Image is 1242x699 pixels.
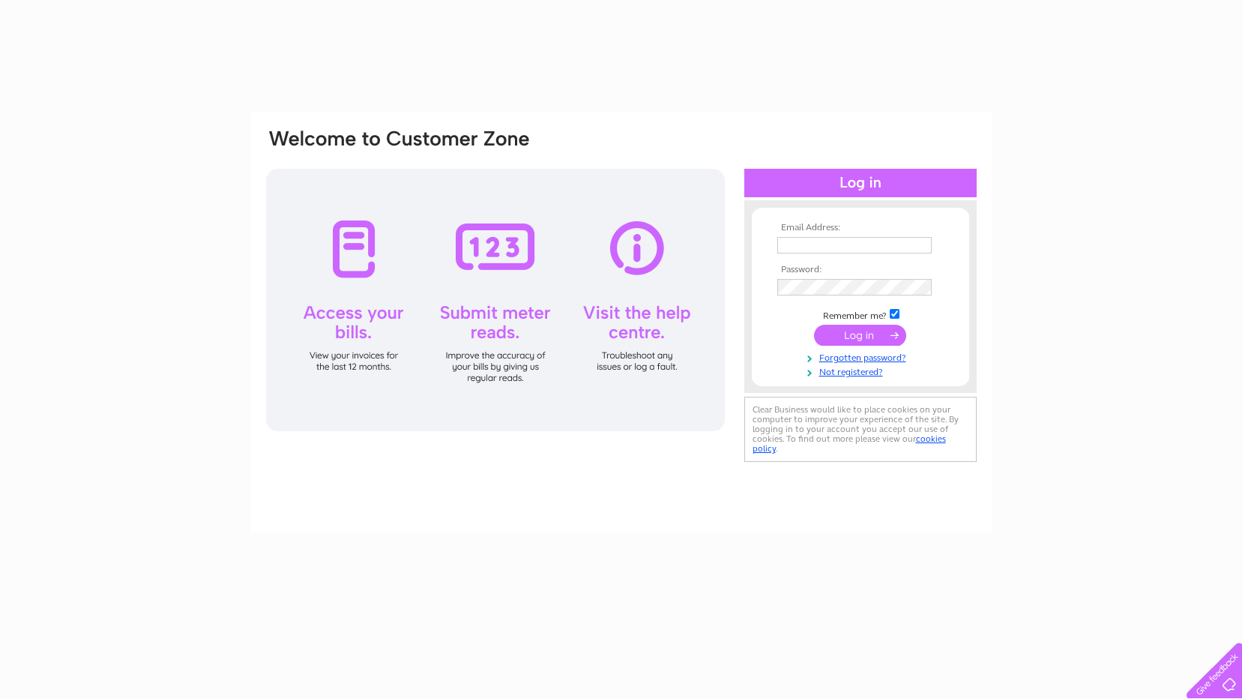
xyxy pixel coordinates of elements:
a: Forgotten password? [777,349,947,364]
th: Password: [774,265,947,275]
div: Clear Business would like to place cookies on your computer to improve your experience of the sit... [744,397,977,462]
a: cookies policy [753,433,946,454]
th: Email Address: [774,223,947,233]
td: Remember me? [774,307,947,322]
input: Submit [814,325,906,346]
a: Not registered? [777,364,947,378]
